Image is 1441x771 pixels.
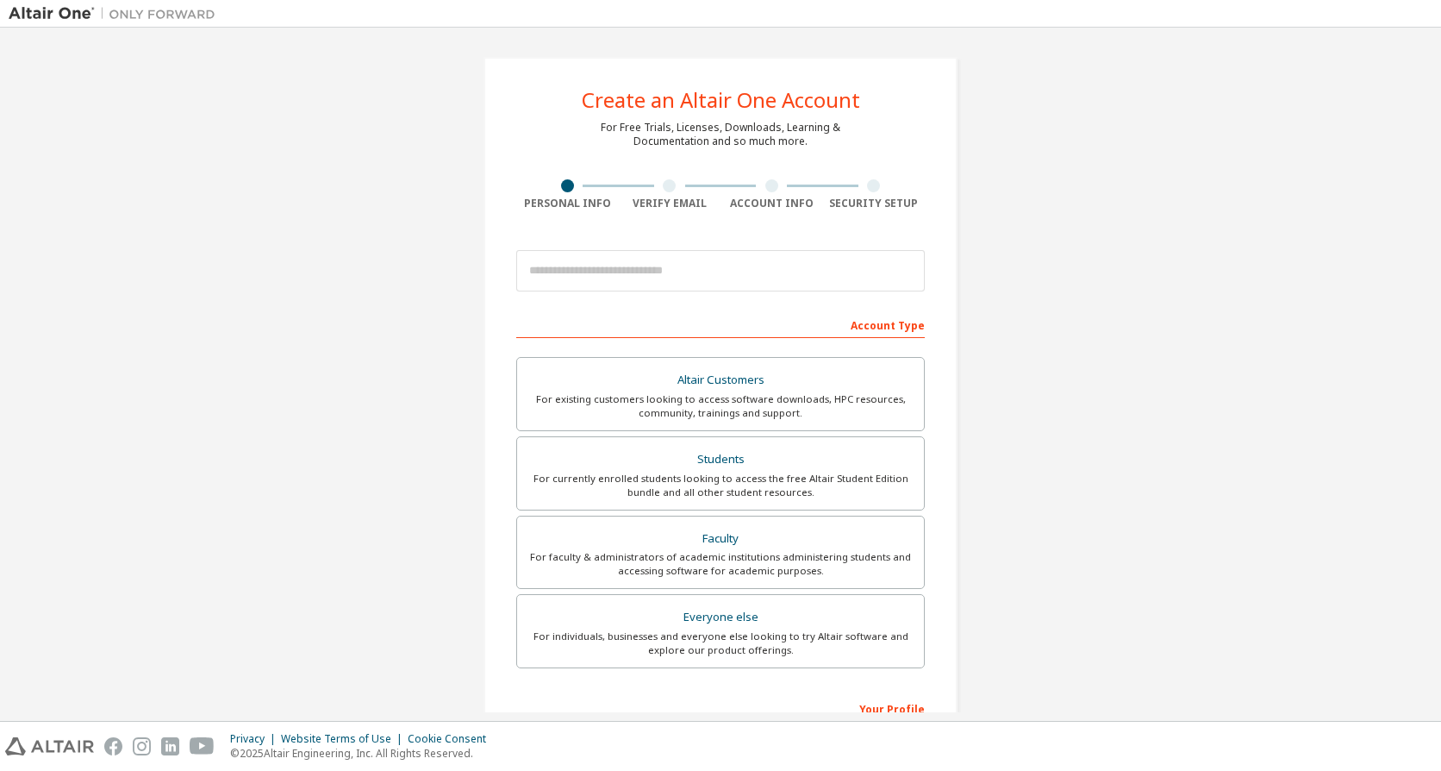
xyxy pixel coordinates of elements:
div: Cookie Consent [408,732,496,746]
img: altair_logo.svg [5,737,94,755]
img: youtube.svg [190,737,215,755]
div: Privacy [230,732,281,746]
div: Account Type [516,310,925,338]
div: Website Terms of Use [281,732,408,746]
div: For individuals, businesses and everyone else looking to try Altair software and explore our prod... [527,630,914,657]
div: Create an Altair One Account [582,90,860,110]
img: linkedin.svg [161,737,179,755]
div: Students [527,448,914,472]
div: For currently enrolled students looking to access the free Altair Student Edition bundle and all ... [527,472,914,499]
img: Altair One [9,5,224,22]
div: Everyone else [527,605,914,630]
div: Personal Info [516,197,619,210]
div: Your Profile [516,694,925,722]
div: Faculty [527,527,914,551]
div: For existing customers looking to access software downloads, HPC resources, community, trainings ... [527,392,914,420]
img: instagram.svg [133,737,151,755]
p: © 2025 Altair Engineering, Inc. All Rights Reserved. [230,746,496,761]
div: For Free Trials, Licenses, Downloads, Learning & Documentation and so much more. [601,121,840,148]
div: Verify Email [619,197,721,210]
div: Altair Customers [527,368,914,392]
div: For faculty & administrators of academic institutions administering students and accessing softwa... [527,550,914,578]
div: Security Setup [823,197,926,210]
img: facebook.svg [104,737,122,755]
div: Account Info [720,197,823,210]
